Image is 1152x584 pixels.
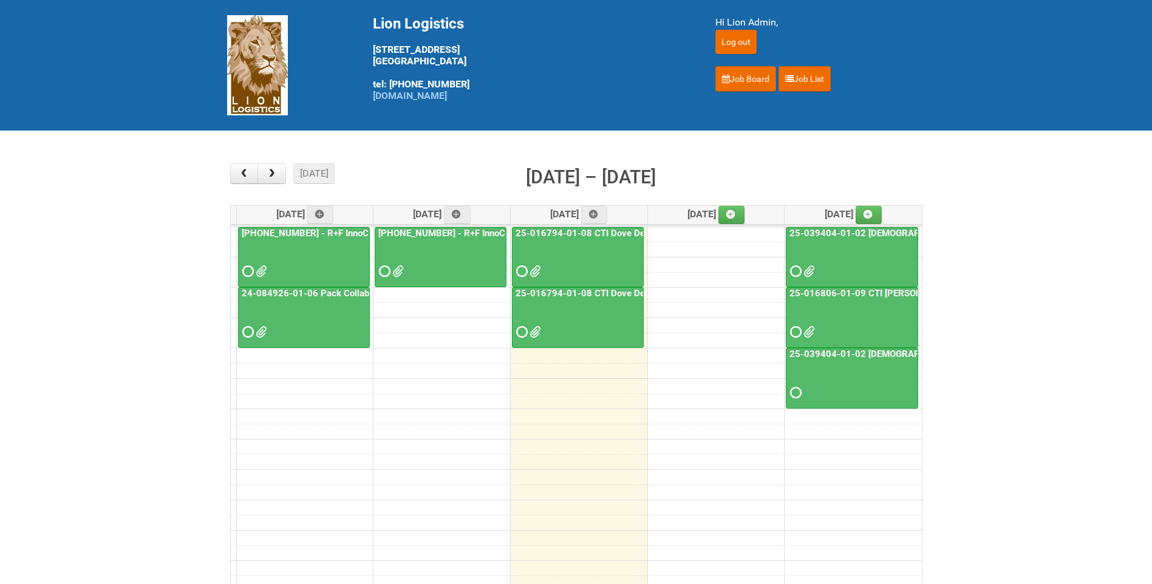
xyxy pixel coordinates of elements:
img: Lion Logistics [227,15,288,115]
input: Log out [715,30,757,54]
span: Requested [242,267,251,276]
a: [DOMAIN_NAME] [373,90,447,101]
a: 24-084926-01-06 Pack Collab Wand Tint [238,287,370,348]
span: LPF - 25-016806-01-09 CTI Dove CM Bar Superior HUT.xlsx Dove CM Usage Instructions.pdf MDN - 25-0... [803,328,812,336]
span: Requested [516,267,525,276]
span: Requested [790,389,799,397]
div: Hi Lion Admin, [715,15,925,30]
a: [PHONE_NUMBER] - R+F InnoCPT [239,228,383,239]
div: [STREET_ADDRESS] [GEOGRAPHIC_DATA] tel: [PHONE_NUMBER] [373,15,685,101]
a: 25-016806-01-09 CTI [PERSON_NAME] Bar Superior HUT [786,287,918,348]
a: Job Board [715,66,776,92]
span: Requested [242,328,251,336]
span: 25-016794-01-01_LABELS_Lion1.xlsx MOR 25-016794-01-08.xlsm 25-016794-01-01_LABELS_Lion.xlsx Dove ... [530,267,538,276]
a: 25-016794-01-08 CTI Dove Deep Moisture [512,227,644,288]
span: GROUP 001.jpg GROUP 001 (2).jpg [392,267,401,276]
span: [DATE] [276,208,334,220]
span: Requested [379,267,387,276]
a: 25-016794-01-08 CTI Dove Deep Moisture [513,228,695,239]
h2: [DATE] – [DATE] [526,163,656,191]
span: grp 1001 2..jpg group 1001 1..jpg MOR 24-084926-01-08.xlsm Labels 24-084926-01-06 Pack Collab Wan... [256,328,264,336]
span: Lion Logistics [373,15,464,32]
a: 25-016806-01-09 CTI [PERSON_NAME] Bar Superior HUT [787,288,1030,299]
span: MDN 25-032854-01-08 Left overs.xlsx MOR 25-032854-01-08.xlsm 25_032854_01_LABELS_Lion.xlsx MDN 25... [256,267,264,276]
a: [PHONE_NUMBER] - R+F InnoCPT - photo slot [376,228,568,239]
a: Add an event [581,206,608,224]
a: [PHONE_NUMBER] - R+F InnoCPT - photo slot [375,227,506,288]
span: [DATE] [413,208,471,220]
a: 25-039404-01-02 [DEMOGRAPHIC_DATA] Wet Shave SQM [787,228,1034,239]
a: Job List [779,66,831,92]
span: Requested [790,267,799,276]
a: Add an event [856,206,882,224]
span: [DATE] [550,208,608,220]
a: Add an event [718,206,745,224]
a: 25-039404-01-02 [DEMOGRAPHIC_DATA] Wet Shave SQM [786,227,918,288]
a: 25-039404-01-02 [DEMOGRAPHIC_DATA] Wet Shave SQM - photo slot [786,348,918,409]
a: Add an event [444,206,471,224]
a: 25-016794-01-08 CTI Dove Deep Moisture - Photos slot [513,288,750,299]
span: Requested [516,328,525,336]
span: Requested [790,328,799,336]
span: [DATE] [825,208,882,220]
span: [DATE] [687,208,745,220]
a: Add an event [307,206,334,224]
a: Lion Logistics [227,59,288,70]
a: 24-084926-01-06 Pack Collab Wand Tint [239,288,415,299]
span: Grp 2002 Seed.jpg Grp 2002 2..jpg grp 2002 1..jpg Grp 2001 Seed.jpg GRp 2001 2..jpg Grp 2001 1..j... [530,328,538,336]
a: [PHONE_NUMBER] - R+F InnoCPT [238,227,370,288]
button: [DATE] [293,163,335,184]
a: 25-039404-01-02 [DEMOGRAPHIC_DATA] Wet Shave SQM - photo slot [787,348,1083,359]
span: Group 6000.pdf Group 5000.pdf Group 4000.pdf Group 3000.pdf Group 2000.pdf Group 1000.pdf Additio... [803,267,812,276]
a: 25-016794-01-08 CTI Dove Deep Moisture - Photos slot [512,287,644,348]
